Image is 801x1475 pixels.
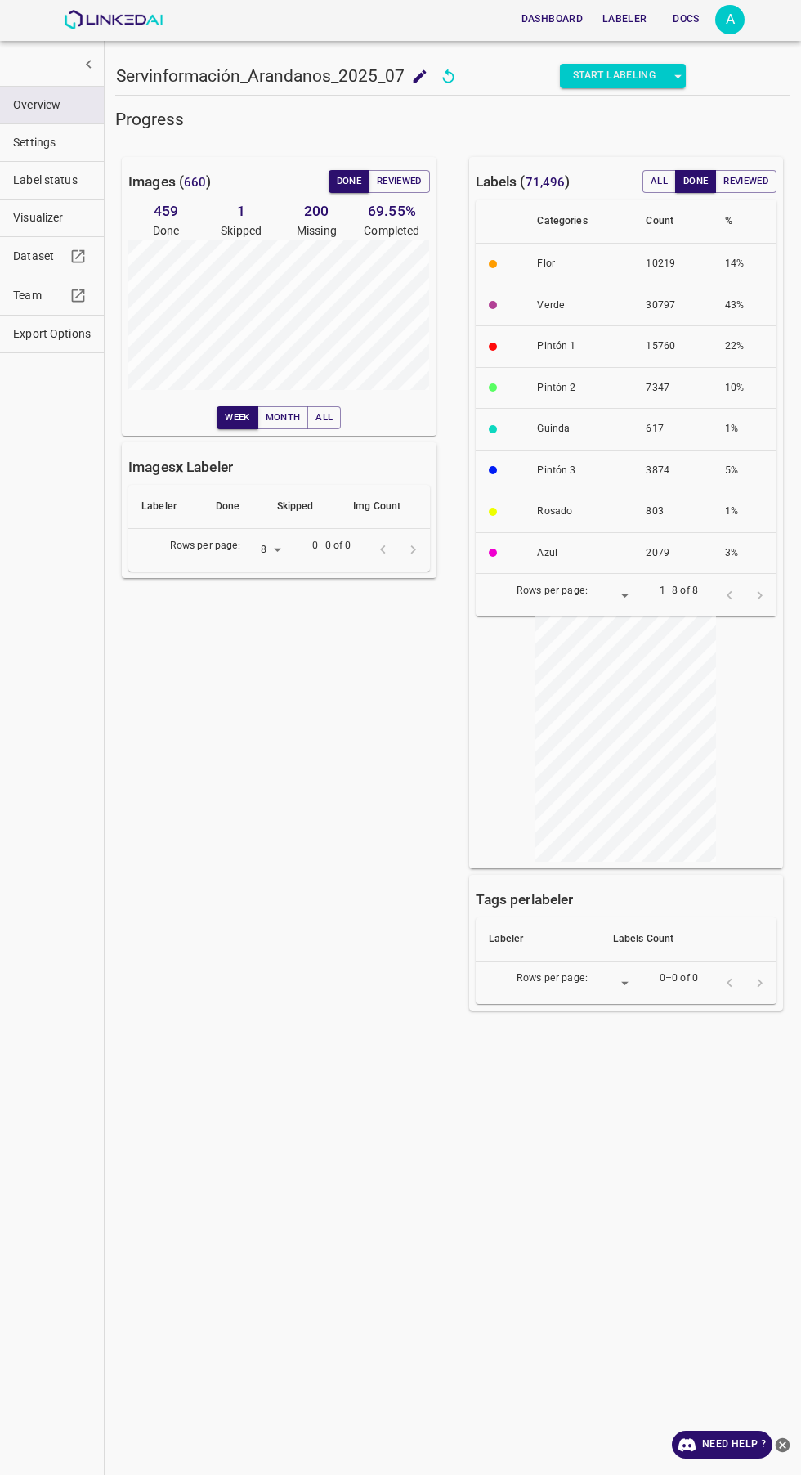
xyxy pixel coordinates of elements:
[633,244,711,285] th: 10219
[660,971,698,986] p: 0–0 of 0
[633,200,711,244] th: Count
[524,450,633,491] th: Pintón 3
[476,170,571,193] h6: Labels ( )
[715,5,745,34] div: A
[633,532,711,574] th: 2079
[204,200,279,222] h6: 1
[633,409,711,451] th: 617
[312,539,351,554] p: 0–0 of 0
[596,6,653,33] button: Labeler
[593,2,656,36] a: Labeler
[633,450,711,491] th: 3874
[524,285,633,326] th: Verde
[128,170,212,193] h6: Images ( )
[13,325,91,343] span: Export Options
[515,6,589,33] button: Dashboard
[257,406,309,429] button: Month
[405,61,435,92] button: add to shopping cart
[633,367,711,409] th: 7347
[642,170,676,193] button: All
[712,450,776,491] th: 5%
[672,1431,772,1459] a: Need Help ?
[115,108,790,131] h5: Progress
[354,200,429,222] h6: 69.55 %
[329,170,369,193] button: Done
[170,539,241,554] p: Rows per page:
[476,917,600,962] th: Labeler
[203,485,264,529] th: Done
[476,888,574,911] h6: Tags per labeler
[524,532,633,574] th: Azul
[128,200,204,222] h6: 459
[116,65,405,87] h5: Servinformación_Arandanos_2025_07
[13,96,91,114] span: Overview
[128,222,204,240] p: Done
[712,244,776,285] th: 14%
[712,367,776,409] th: 10%
[369,170,430,193] button: Reviewed
[64,10,163,29] img: LinkedAI
[660,584,698,599] p: 1–8 of 8
[247,540,286,562] div: 8
[204,222,279,240] p: Skipped
[13,172,91,189] span: Label status
[354,222,429,240] p: Completed
[712,409,776,451] th: 1%
[712,491,776,533] th: 1%
[594,972,633,994] div: ​
[656,2,715,36] a: Docs
[524,244,633,285] th: Flor
[560,64,686,88] div: split button
[633,326,711,368] th: 15760
[594,585,633,607] div: ​
[307,406,341,429] button: All
[128,485,203,529] th: Labeler
[13,134,91,151] span: Settings
[633,491,711,533] th: 803
[517,971,588,986] p: Rows per page:
[524,409,633,451] th: Guinda
[524,326,633,368] th: Pintón 1
[517,584,588,599] p: Rows per page:
[526,175,566,190] span: 71,496
[772,1431,793,1459] button: close-help
[712,285,776,326] th: 43%
[217,406,257,429] button: Week
[660,6,712,33] button: Docs
[74,49,104,79] button: show more
[340,485,430,529] th: Img Count
[184,175,206,190] span: 660
[712,326,776,368] th: 22%
[13,248,65,265] span: Dataset
[560,64,669,88] button: Start Labeling
[669,64,686,88] button: select role
[128,455,233,478] h6: Images Labeler
[715,170,776,193] button: Reviewed
[524,491,633,533] th: Rosado
[633,285,711,326] th: 30797
[512,2,593,36] a: Dashboard
[264,485,340,529] th: Skipped
[279,222,354,240] p: Missing
[524,367,633,409] th: Pintón 2
[712,532,776,574] th: 3%
[13,209,91,226] span: Visualizer
[524,200,633,244] th: Categories
[712,200,776,244] th: %
[13,287,65,304] span: Team
[675,170,716,193] button: Done
[176,459,183,475] b: x
[600,917,776,962] th: Labels Count
[715,5,745,34] button: Open settings
[279,200,354,222] h6: 200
